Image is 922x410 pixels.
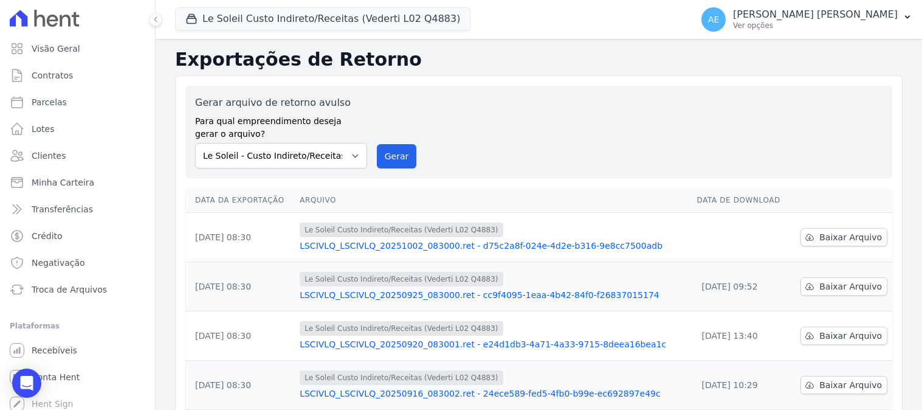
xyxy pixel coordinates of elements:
[5,36,150,61] a: Visão Geral
[10,319,145,333] div: Plataformas
[692,188,791,213] th: Data de Download
[5,90,150,114] a: Parcelas
[295,188,692,213] th: Arquivo
[5,170,150,195] a: Minha Carteira
[300,338,687,350] a: LSCIVLQ_LSCIVLQ_20250920_083001.ret - e24d1db3-4a71-4a33-9715-8deea16bea1c
[300,321,503,336] span: Le Soleil Custo Indireto/Receitas (Vederti L02 Q4883)
[32,371,80,383] span: Conta Hent
[692,262,791,311] td: [DATE] 09:52
[692,2,922,36] button: AE [PERSON_NAME] [PERSON_NAME] Ver opções
[733,21,898,30] p: Ver opções
[800,376,887,394] a: Baixar Arquivo
[32,230,63,242] span: Crédito
[12,369,41,398] div: Open Intercom Messenger
[185,311,295,361] td: [DATE] 08:30
[5,224,150,248] a: Crédito
[692,311,791,361] td: [DATE] 13:40
[377,144,417,169] button: Gerar
[819,330,882,342] span: Baixar Arquivo
[32,150,66,162] span: Clientes
[800,228,887,246] a: Baixar Arquivo
[32,283,107,296] span: Troca de Arquivos
[185,213,295,262] td: [DATE] 08:30
[32,203,93,215] span: Transferências
[32,96,67,108] span: Parcelas
[692,361,791,410] td: [DATE] 10:29
[819,379,882,391] span: Baixar Arquivo
[195,110,367,141] label: Para qual empreendimento deseja gerar o arquivo?
[5,144,150,168] a: Clientes
[175,49,903,71] h2: Exportações de Retorno
[300,240,687,252] a: LSCIVLQ_LSCIVLQ_20251002_083000.ret - d75c2a8f-024e-4d2e-b316-9e8cc7500adb
[800,327,887,345] a: Baixar Arquivo
[185,262,295,311] td: [DATE] 08:30
[32,344,77,356] span: Recebíveis
[300,387,687,400] a: LSCIVLQ_LSCIVLQ_20250916_083002.ret - 24ece589-fed5-4fb0-b99e-ec692897e49c
[300,370,503,385] span: Le Soleil Custo Indireto/Receitas (Vederti L02 Q4883)
[819,231,882,243] span: Baixar Arquivo
[5,277,150,302] a: Troca de Arquivos
[300,289,687,301] a: LSCIVLQ_LSCIVLQ_20250925_083000.ret - cc9f4095-1eaa-4b42-84f0-f26837015174
[32,69,73,82] span: Contratos
[733,9,898,21] p: [PERSON_NAME] [PERSON_NAME]
[32,43,80,55] span: Visão Geral
[32,176,94,189] span: Minha Carteira
[32,257,85,269] span: Negativação
[5,365,150,389] a: Conta Hent
[300,272,503,287] span: Le Soleil Custo Indireto/Receitas (Vederti L02 Q4883)
[185,361,295,410] td: [DATE] 08:30
[5,251,150,275] a: Negativação
[175,7,470,30] button: Le Soleil Custo Indireto/Receitas (Vederti L02 Q4883)
[5,338,150,363] a: Recebíveis
[185,188,295,213] th: Data da Exportação
[819,280,882,293] span: Baixar Arquivo
[5,63,150,88] a: Contratos
[300,223,503,237] span: Le Soleil Custo Indireto/Receitas (Vederti L02 Q4883)
[5,197,150,221] a: Transferências
[32,123,55,135] span: Lotes
[195,96,367,110] label: Gerar arquivo de retorno avulso
[800,277,887,296] a: Baixar Arquivo
[5,117,150,141] a: Lotes
[708,15,719,24] span: AE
